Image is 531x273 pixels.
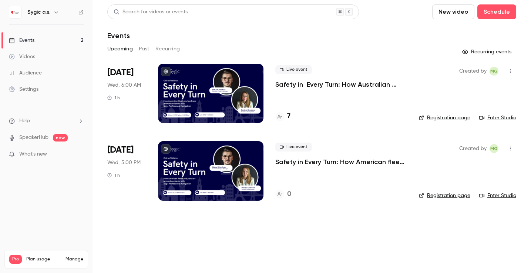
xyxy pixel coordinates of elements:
span: new [53,134,68,142]
span: [DATE] [107,67,134,79]
span: What's new [19,150,47,158]
span: Wed, 5:00 PM [107,159,141,166]
div: Audience [9,69,42,77]
a: 0 [275,189,291,199]
h4: 0 [287,189,291,199]
a: Safety in Every Turn: How Australian fleets and partners prevent accidents with Sygic Professiona... [275,80,407,89]
li: help-dropdown-opener [9,117,84,125]
span: Michaela Gálfiová [490,67,498,76]
div: Events [9,37,34,44]
span: Michaela Gálfiová [490,144,498,153]
span: Created by [459,67,487,76]
iframe: Noticeable Trigger [75,151,84,158]
span: [DATE] [107,144,134,156]
button: Recurring [155,43,180,55]
h6: Sygic a.s. [27,9,50,16]
a: Manage [65,256,83,262]
div: Oct 8 Wed, 3:00 PM (Australia/Sydney) [107,64,146,123]
h1: Events [107,31,130,40]
img: Sygic a.s. [9,6,21,18]
span: Pro [9,255,22,264]
span: Live event [275,65,312,74]
a: Registration page [419,114,470,121]
div: Search for videos or events [114,8,188,16]
span: MG [490,67,498,76]
button: Past [139,43,149,55]
h4: 7 [287,111,290,121]
span: Plan usage [26,256,61,262]
button: Schedule [477,4,516,19]
div: 1 h [107,172,120,178]
button: New video [432,4,474,19]
span: MG [490,144,498,153]
span: Live event [275,143,312,152]
span: Wed, 6:00 AM [107,81,141,89]
a: Enter Studio [479,114,516,121]
a: Registration page [419,192,470,199]
div: Videos [9,53,35,60]
a: Safety in Every Turn: How American fleets and partners prevent accidents with Sygic Professional ... [275,157,407,166]
button: Recurring events [459,46,516,58]
div: 1 h [107,95,120,101]
button: Upcoming [107,43,133,55]
div: Oct 22 Wed, 11:00 AM (America/New York) [107,141,146,200]
a: SpeakerHub [19,134,48,142]
div: Settings [9,86,38,93]
span: Created by [459,144,487,153]
a: Enter Studio [479,192,516,199]
a: 7 [275,111,290,121]
span: Help [19,117,30,125]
